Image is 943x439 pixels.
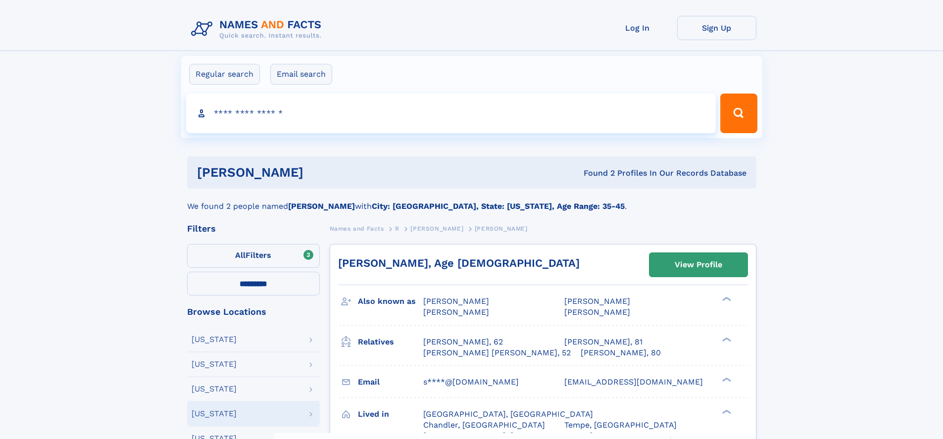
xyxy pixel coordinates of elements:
[598,16,677,40] a: Log In
[564,296,630,306] span: [PERSON_NAME]
[720,336,732,342] div: ❯
[358,406,423,423] h3: Lived in
[564,307,630,317] span: [PERSON_NAME]
[358,374,423,390] h3: Email
[187,16,330,43] img: Logo Names and Facts
[475,225,528,232] span: [PERSON_NAME]
[564,337,643,347] a: [PERSON_NAME], 81
[189,64,260,85] label: Regular search
[192,336,237,343] div: [US_STATE]
[372,201,625,211] b: City: [GEOGRAPHIC_DATA], State: [US_STATE], Age Range: 35-45
[423,409,593,419] span: [GEOGRAPHIC_DATA], [GEOGRAPHIC_DATA]
[720,94,757,133] button: Search Button
[675,253,722,276] div: View Profile
[358,293,423,310] h3: Also known as
[192,410,237,418] div: [US_STATE]
[423,307,489,317] span: [PERSON_NAME]
[423,347,571,358] a: [PERSON_NAME] [PERSON_NAME], 52
[197,166,444,179] h1: [PERSON_NAME]
[270,64,332,85] label: Email search
[677,16,756,40] a: Sign Up
[187,189,756,212] div: We found 2 people named with .
[649,253,747,277] a: View Profile
[410,222,463,235] a: [PERSON_NAME]
[581,347,661,358] a: [PERSON_NAME], 80
[564,377,703,387] span: [EMAIL_ADDRESS][DOMAIN_NAME]
[410,225,463,232] span: [PERSON_NAME]
[192,360,237,368] div: [US_STATE]
[187,307,320,316] div: Browse Locations
[338,257,580,269] a: [PERSON_NAME], Age [DEMOGRAPHIC_DATA]
[720,408,732,415] div: ❯
[358,334,423,350] h3: Relatives
[187,224,320,233] div: Filters
[720,376,732,383] div: ❯
[564,420,677,430] span: Tempe, [GEOGRAPHIC_DATA]
[192,385,237,393] div: [US_STATE]
[423,337,503,347] a: [PERSON_NAME], 62
[423,420,545,430] span: Chandler, [GEOGRAPHIC_DATA]
[235,250,246,260] span: All
[186,94,716,133] input: search input
[395,222,399,235] a: R
[288,201,355,211] b: [PERSON_NAME]
[444,168,746,179] div: Found 2 Profiles In Our Records Database
[395,225,399,232] span: R
[330,222,384,235] a: Names and Facts
[720,296,732,302] div: ❯
[187,244,320,268] label: Filters
[423,296,489,306] span: [PERSON_NAME]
